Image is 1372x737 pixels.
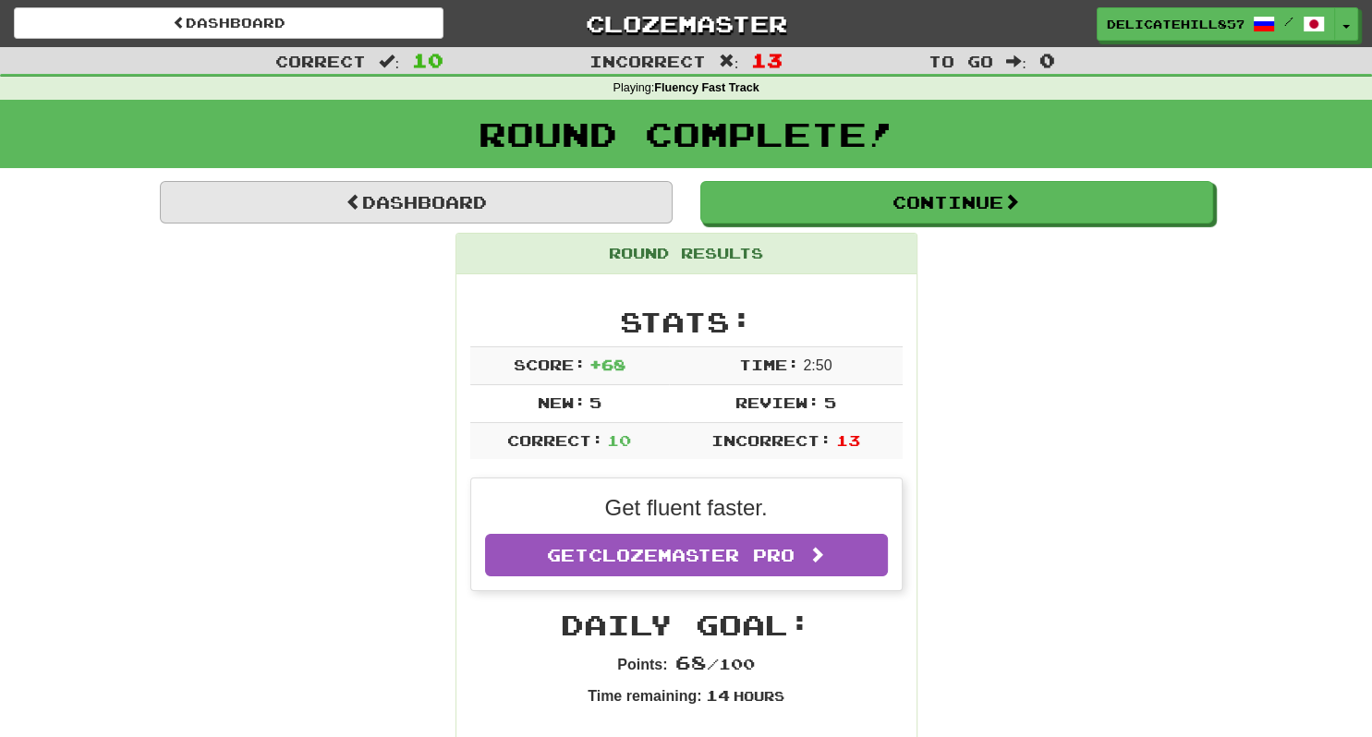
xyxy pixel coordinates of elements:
span: + 68 [589,356,625,373]
span: : [1006,54,1026,69]
span: New: [537,393,585,411]
h1: Round Complete! [6,115,1366,152]
span: Incorrect [589,52,706,70]
span: : [719,54,739,69]
span: Correct [275,52,366,70]
span: Review: [735,393,820,411]
div: Round Results [456,234,917,274]
span: DelicateHill8572 [1107,16,1244,32]
span: 5 [589,393,601,411]
span: 14 [705,686,729,704]
span: 13 [835,431,859,449]
strong: Fluency Fast Track [654,81,759,94]
button: Continue [700,181,1213,224]
span: Clozemaster Pro [589,545,795,565]
span: 0 [1039,49,1055,71]
small: Hours [734,688,784,704]
h2: Daily Goal: [470,610,903,640]
a: GetClozemaster Pro [485,534,888,576]
a: Dashboard [160,181,673,224]
span: 10 [412,49,443,71]
a: Clozemaster [471,7,901,40]
strong: Time remaining: [588,688,701,704]
span: / 100 [675,655,755,672]
span: Correct: [507,431,603,449]
span: Score: [513,356,585,373]
span: Incorrect: [711,431,832,449]
span: 13 [751,49,783,71]
a: DelicateHill8572 / [1097,7,1335,41]
span: 68 [675,651,707,673]
strong: Points: [617,657,667,672]
span: Time: [739,356,799,373]
span: / [1284,15,1293,28]
span: 5 [823,393,835,411]
h2: Stats: [470,307,903,337]
p: Get fluent faster. [485,492,888,524]
span: To go [929,52,993,70]
a: Dashboard [14,7,443,39]
span: 10 [607,431,631,449]
span: : [379,54,399,69]
span: 2 : 50 [803,357,832,373]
